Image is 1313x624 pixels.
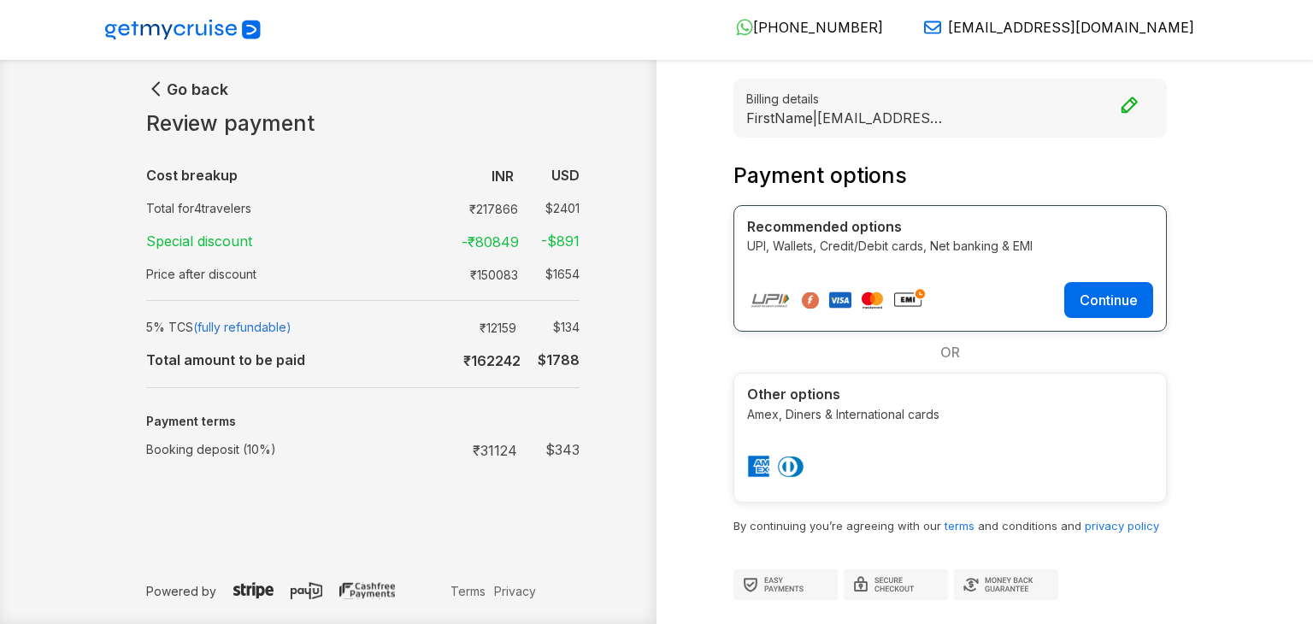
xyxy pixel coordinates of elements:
[428,433,437,467] td: :
[428,224,437,258] td: :
[146,192,428,224] td: Total for 4 travelers
[492,168,514,185] b: INR
[462,233,519,250] strong: -₹ 80849
[428,343,437,377] td: :
[446,582,490,600] a: Terms
[924,19,941,36] img: Email
[733,163,1167,189] h3: Payment options
[428,311,437,343] td: :
[428,258,437,290] td: :
[523,315,580,339] td: $ 134
[463,352,521,369] b: ₹ 162242
[146,79,228,99] button: Go back
[146,233,252,250] strong: Special discount
[146,258,428,290] td: Price after discount
[461,315,523,339] td: ₹ 12159
[733,332,1167,373] div: OR
[461,262,525,286] td: ₹ 150083
[339,582,395,599] img: cashfree
[525,262,580,286] td: $ 1654
[146,351,305,368] b: Total amount to be paid
[948,19,1194,36] span: [EMAIL_ADDRESS][DOMAIN_NAME]
[733,516,1167,535] p: By continuing you’re agreeing with our and conditions and
[747,219,1153,235] h4: Recommended options
[747,405,1153,423] p: Amex, Diners & International cards
[747,237,1153,255] p: UPI, Wallets, Credit/Debit cards, Net banking & EMI
[945,519,974,533] a: terms
[473,442,517,459] strong: ₹ 31124
[746,109,943,126] p: FirstName | [EMAIL_ADDRESS][DOMAIN_NAME]
[146,415,580,429] h5: Payment terms
[525,196,580,221] td: $ 2401
[490,582,540,600] a: Privacy
[461,196,525,221] td: ₹ 217866
[146,582,446,600] p: Powered by
[233,582,274,599] img: stripe
[428,158,437,192] td: :
[910,19,1194,36] a: [EMAIL_ADDRESS][DOMAIN_NAME]
[428,192,437,224] td: :
[1085,519,1159,533] a: privacy policy
[146,311,428,343] td: 5% TCS
[538,351,580,368] b: $ 1788
[545,441,580,458] strong: $ 343
[193,320,291,334] span: (fully refundable)
[291,582,322,599] img: payu
[747,386,1153,403] h4: Other options
[541,233,580,250] strong: -$ 891
[146,433,428,467] td: Booking deposit (10%)
[753,19,883,36] span: [PHONE_NUMBER]
[146,167,238,184] b: Cost breakup
[551,167,580,184] b: USD
[736,19,753,36] img: WhatsApp
[146,111,580,137] h1: Review payment
[746,90,1154,108] small: Billing details
[1064,282,1153,318] button: Continue
[722,19,883,36] a: [PHONE_NUMBER]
